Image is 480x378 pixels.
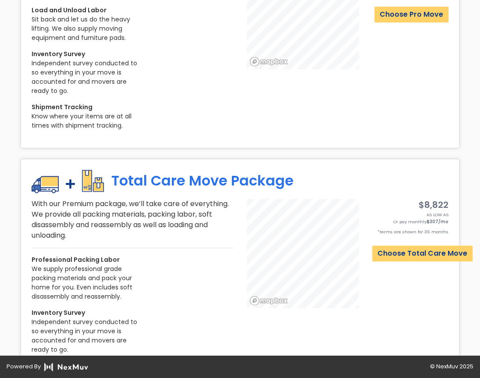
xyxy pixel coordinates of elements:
[377,229,448,235] span: *terms are shown for 36 months
[249,57,288,67] a: Mapbox logo
[32,308,146,354] p: Independent survey conducted to so everything in your move is accounted for and movers are ready ...
[247,199,359,308] canvas: Map
[32,103,92,111] strong: Shipment Tracking
[32,103,146,130] p: Know where your items are at all times with shipment tracking.
[32,6,107,14] strong: Load and Unload Labor
[32,308,85,317] strong: Inventory Survey
[32,199,234,241] p: With our Premium package, we’ll take care of everything. We provide all packing materials, packin...
[374,7,448,22] button: Choose Pro Move
[32,255,146,301] p: We supply professional grade packing materials and pack your home for you. Even includes soft dis...
[393,219,448,225] span: Or pay monthly
[32,6,146,43] p: Sit back and let us do the heavy lifting. We also supply moving equipment and furniture pads.
[427,212,448,218] span: AS LOW AS
[32,170,448,193] h2: Total Care Move Package
[419,199,448,211] strong: $8,822
[32,255,120,264] strong: Professional Packing Labor
[372,246,473,261] button: Choose Total Care Move
[32,50,85,58] strong: Inventory Survey
[249,296,288,306] a: Mapbox logo
[32,50,146,96] p: Independent survey conducted to so everything in your move is accounted for and movers are ready ...
[427,219,448,225] strong: $307/mo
